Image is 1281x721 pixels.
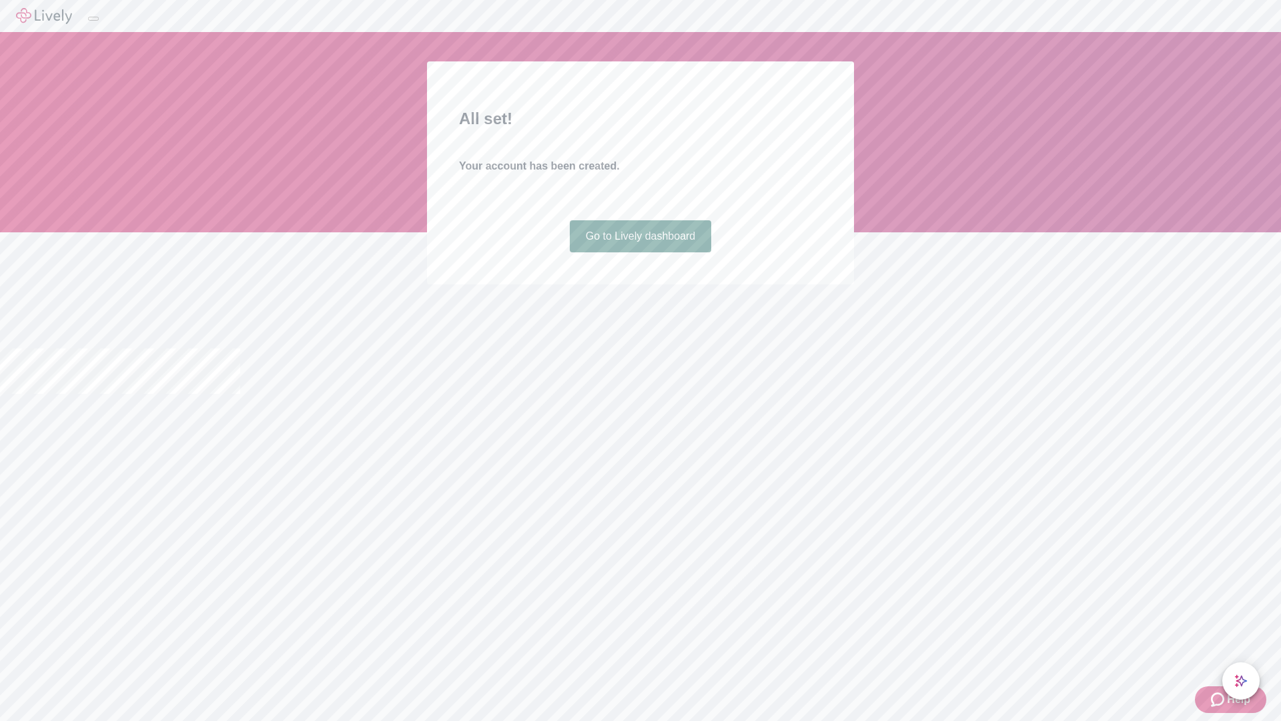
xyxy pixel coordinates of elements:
[88,17,99,21] button: Log out
[570,220,712,252] a: Go to Lively dashboard
[1234,674,1248,688] svg: Lively AI Assistant
[1227,692,1250,708] span: Help
[459,107,822,131] h2: All set!
[1211,692,1227,708] svg: Zendesk support icon
[16,8,72,24] img: Lively
[1195,686,1266,713] button: Zendesk support iconHelp
[459,158,822,174] h4: Your account has been created.
[1222,662,1260,700] button: chat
